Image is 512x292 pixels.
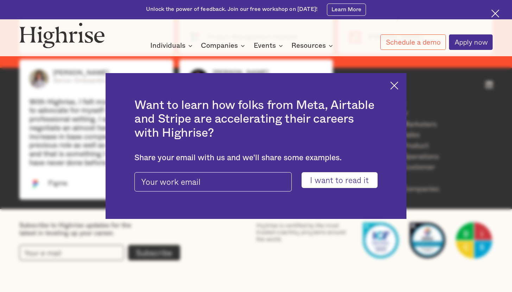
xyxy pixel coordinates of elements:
[146,6,317,13] div: Unlock the power of feedback. Join our free workshop on [DATE]!
[150,41,195,50] div: Individuals
[302,172,378,188] input: I want to read it
[491,9,499,18] img: Cross icon
[201,41,247,50] div: Companies
[380,34,446,50] a: Schedule a demo
[201,41,238,50] div: Companies
[134,99,378,141] h2: Want to learn how folks from Meta, Airtable and Stripe are accelerating their careers with Highrise?
[254,41,276,50] div: Events
[134,172,292,192] input: Your work email
[134,153,378,163] div: Share your email with us and we'll share some examples.
[254,41,285,50] div: Events
[291,41,326,50] div: Resources
[327,4,366,16] a: Learn More
[291,41,335,50] div: Resources
[134,172,378,188] form: pop-up-modal-form
[150,41,185,50] div: Individuals
[449,34,493,50] a: Apply now
[19,22,105,48] img: Highrise logo
[390,82,398,90] img: Cross icon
